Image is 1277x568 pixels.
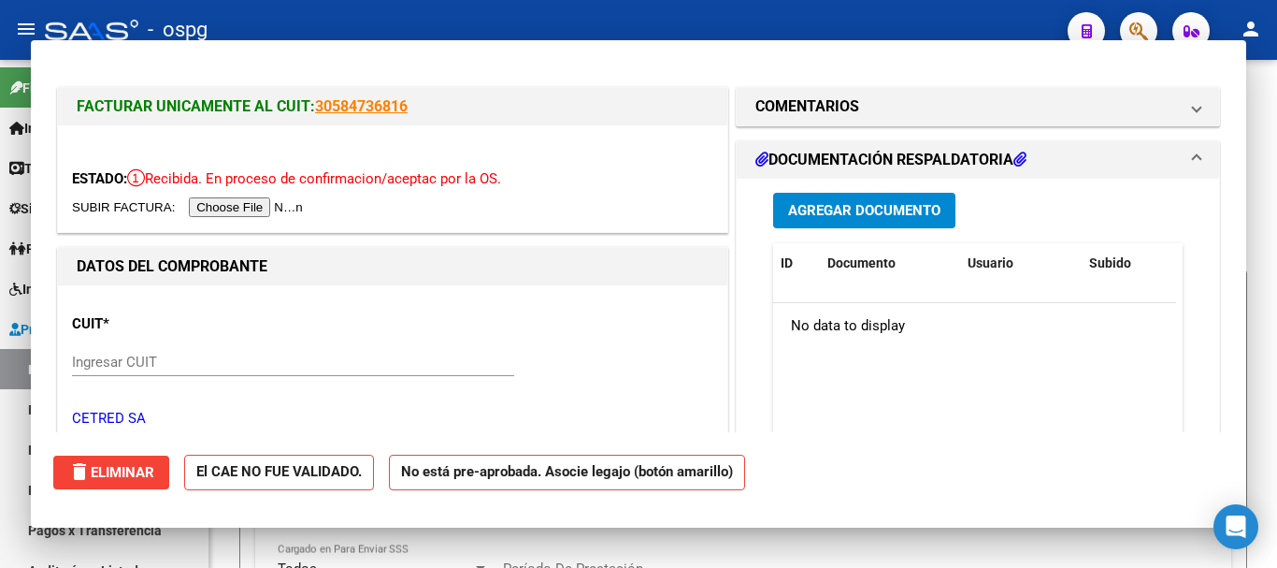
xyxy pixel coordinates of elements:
[773,243,820,284] datatable-header-cell: ID
[53,456,169,489] button: Eliminar
[389,455,745,491] strong: No está pre-aprobada. Asocie legajo (botón amarillo)
[9,78,107,98] span: Firma Express
[755,149,1026,171] h1: DOCUMENTACIÓN RESPALDATORIA
[781,255,793,270] span: ID
[9,198,70,219] span: Sistema
[68,464,154,481] span: Eliminar
[737,179,1219,567] div: DOCUMENTACIÓN RESPALDATORIA
[9,158,81,179] span: Tesorería
[1082,243,1175,284] datatable-header-cell: Subido
[127,170,501,187] span: Recibida. En proceso de confirmacion/aceptac por la OS.
[960,243,1082,284] datatable-header-cell: Usuario
[1240,18,1262,40] mat-icon: person
[827,255,896,270] span: Documento
[737,141,1219,179] mat-expansion-panel-header: DOCUMENTACIÓN RESPALDATORIA
[9,239,69,259] span: Padrón
[68,460,91,483] mat-icon: delete
[1175,243,1269,284] datatable-header-cell: Acción
[9,319,179,340] span: Prestadores / Proveedores
[15,18,37,40] mat-icon: menu
[1213,504,1258,549] div: Open Intercom Messenger
[72,408,713,430] p: CETRED SA
[820,243,960,284] datatable-header-cell: Documento
[315,97,408,115] a: 30584736816
[72,170,127,187] span: ESTADO:
[72,313,265,335] p: CUIT
[788,203,940,220] span: Agregar Documento
[1089,255,1131,270] span: Subido
[9,279,182,299] span: Integración (discapacidad)
[755,95,859,118] h1: COMENTARIOS
[737,88,1219,125] mat-expansion-panel-header: COMENTARIOS
[148,9,208,51] span: - ospg
[773,303,1176,350] div: No data to display
[968,255,1013,270] span: Usuario
[773,193,955,227] button: Agregar Documento
[184,455,374,491] strong: El CAE NO FUE VALIDADO.
[77,97,315,115] span: FACTURAR UNICAMENTE AL CUIT:
[9,118,57,138] span: Inicio
[77,257,267,275] strong: DATOS DEL COMPROBANTE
